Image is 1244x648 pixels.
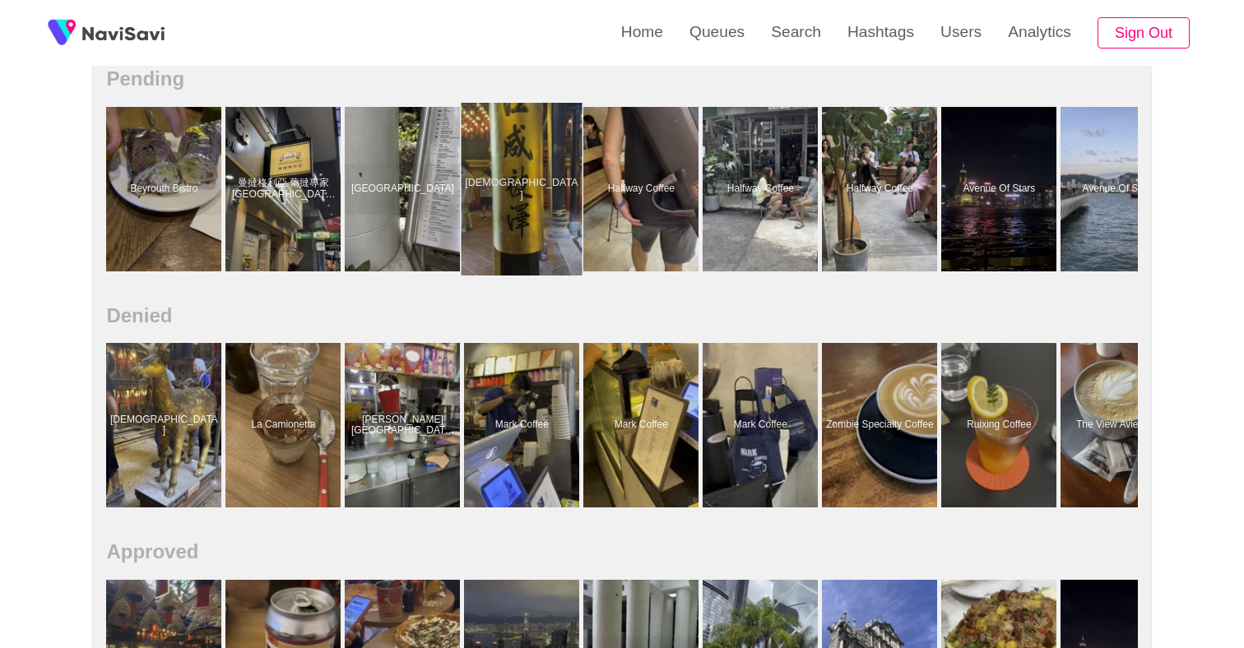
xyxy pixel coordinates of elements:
[225,107,345,271] a: 曼撻格利亞 葡撻專家 [GEOGRAPHIC_DATA] [GEOGRAPHIC_DATA]曼撻格利亞 葡撻專家 Manteigaria Macau
[1098,17,1190,49] button: Sign Out
[225,343,345,507] a: La CamionettaLa Camionetta
[106,107,225,271] a: Beyrouth BistroBeyrouth Bistro
[583,343,703,507] a: Mark CoffeeMark Coffee
[941,107,1061,271] a: Avenue Of StarsAvenue Of Stars
[106,67,1137,90] h2: Pending
[1061,343,1180,507] a: The View AviemoreThe View Aviemore
[822,107,941,271] a: Halfway CoffeeHalfway Coffee
[464,343,583,507] a: Mark CoffeeMark Coffee
[345,343,464,507] a: [PERSON_NAME][GEOGRAPHIC_DATA][PERSON_NAME]Mercado de S. Domingos Municipal Complex
[106,540,1137,563] h2: Approved
[345,107,464,271] a: [GEOGRAPHIC_DATA]Hong Kong Park
[703,107,822,271] a: Halfway CoffeeHalfway Coffee
[583,107,703,271] a: Halfway CoffeeHalfway Coffee
[41,12,82,53] img: fireSpot
[822,343,941,507] a: Zombie Specialty CoffeeZombie Specialty Coffee
[464,107,583,271] a: [DEMOGRAPHIC_DATA]Man Mo Temple
[82,25,165,41] img: fireSpot
[941,343,1061,507] a: Ruixing CoffeeRuixing Coffee
[1061,107,1180,271] a: Avenue Of StarsAvenue Of Stars
[106,343,225,507] a: [DEMOGRAPHIC_DATA]Man Mo Temple
[106,304,1137,327] h2: Denied
[703,343,822,507] a: Mark CoffeeMark Coffee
